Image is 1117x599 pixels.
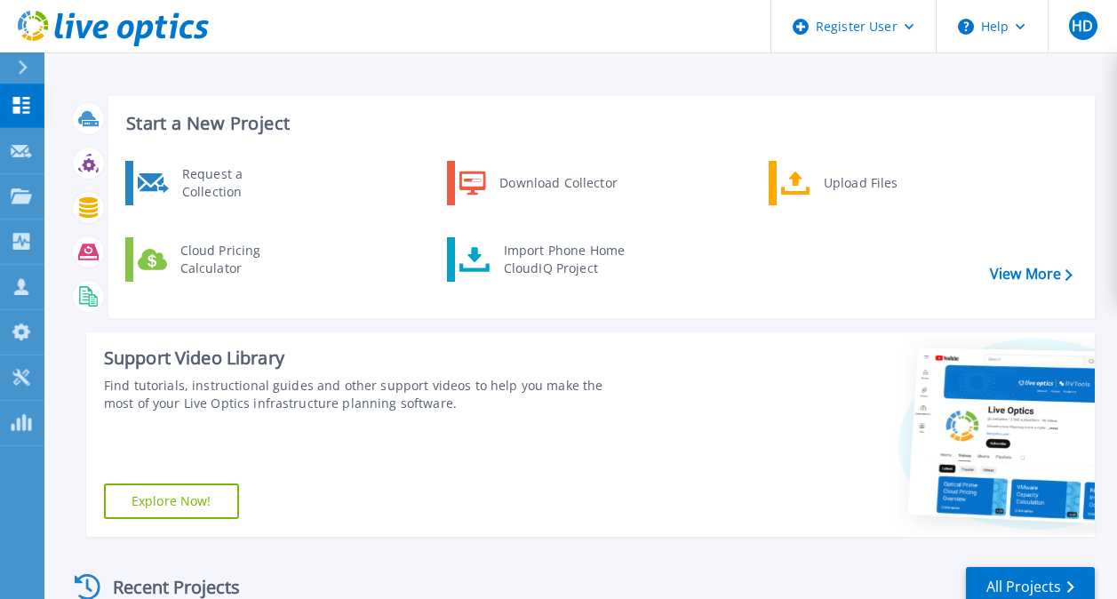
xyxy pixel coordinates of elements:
span: HD [1072,19,1093,33]
a: Upload Files [769,161,951,205]
a: Download Collector [447,161,629,205]
div: Upload Files [815,165,946,201]
a: Explore Now! [104,483,239,519]
div: Import Phone Home CloudIQ Project [495,242,634,277]
div: Support Video Library [104,347,628,370]
h3: Start a New Project [126,114,1072,133]
a: Request a Collection [125,161,307,205]
a: View More [990,266,1073,283]
div: Download Collector [491,165,625,201]
div: Request a Collection [173,165,303,201]
div: Cloud Pricing Calculator [172,242,303,277]
div: Find tutorials, instructional guides and other support videos to help you make the most of your L... [104,377,628,412]
a: Cloud Pricing Calculator [125,237,307,282]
